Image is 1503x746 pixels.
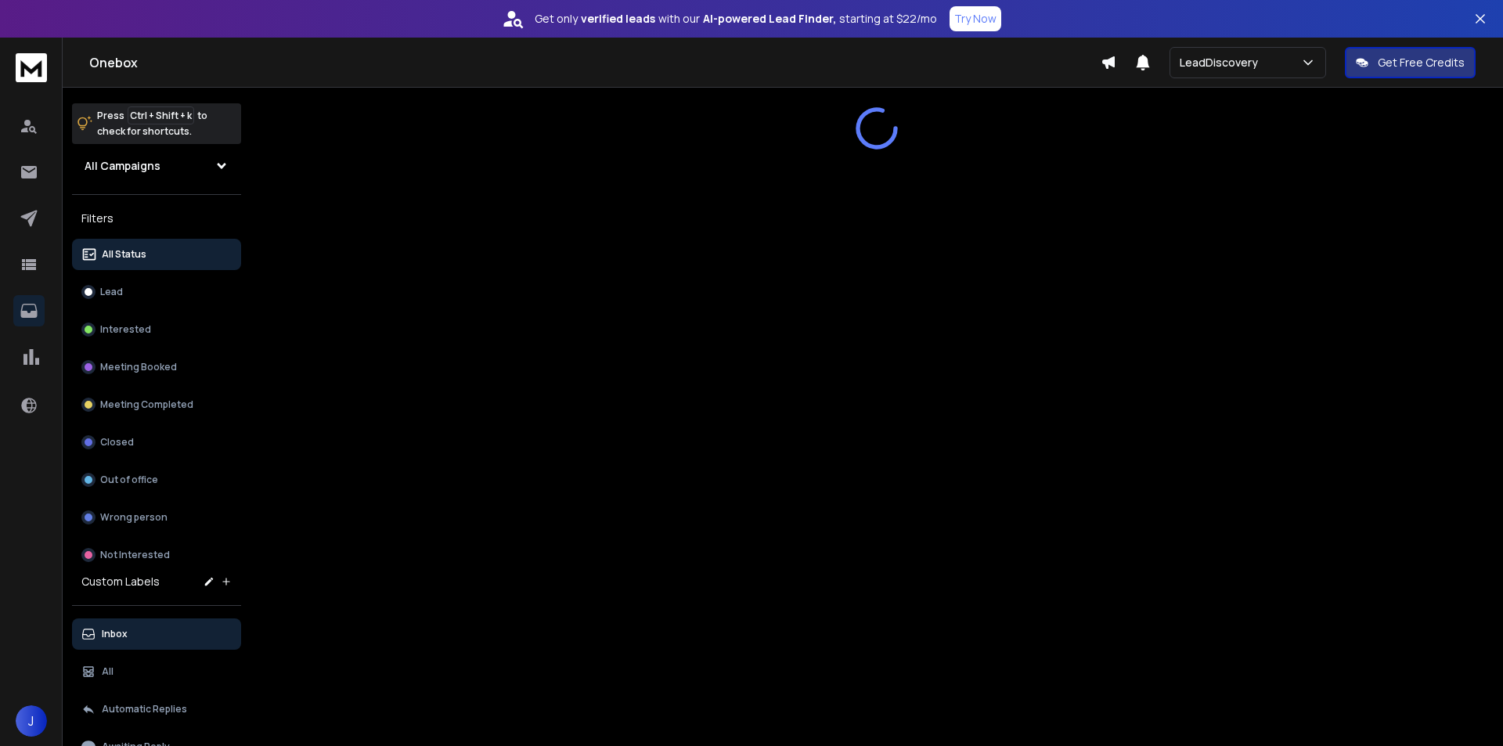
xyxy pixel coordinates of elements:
p: Interested [100,323,151,336]
p: Closed [100,436,134,449]
strong: verified leads [581,11,655,27]
p: Wrong person [100,511,168,524]
button: Meeting Booked [72,351,241,383]
h1: Onebox [89,53,1101,72]
p: Out of office [100,474,158,486]
p: Inbox [102,628,128,640]
button: Try Now [950,6,1001,31]
button: Closed [72,427,241,458]
button: All Campaigns [72,150,241,182]
p: Get only with our starting at $22/mo [535,11,937,27]
button: Lead [72,276,241,308]
p: Press to check for shortcuts. [97,108,207,139]
p: Not Interested [100,549,170,561]
h1: All Campaigns [85,158,160,174]
p: Meeting Booked [100,361,177,373]
button: All [72,656,241,687]
button: Wrong person [72,502,241,533]
button: Automatic Replies [72,694,241,725]
p: LeadDiscovery [1180,55,1264,70]
p: All [102,665,114,678]
button: Not Interested [72,539,241,571]
button: Meeting Completed [72,389,241,420]
button: J [16,705,47,737]
button: All Status [72,239,241,270]
strong: AI-powered Lead Finder, [703,11,836,27]
p: All Status [102,248,146,261]
p: Lead [100,286,123,298]
button: Inbox [72,618,241,650]
h3: Filters [72,207,241,229]
h3: Custom Labels [81,574,160,589]
p: Automatic Replies [102,703,187,715]
span: Ctrl + Shift + k [128,106,194,124]
p: Try Now [954,11,997,27]
button: Get Free Credits [1345,47,1476,78]
button: Interested [72,314,241,345]
p: Meeting Completed [100,398,193,411]
img: logo [16,53,47,82]
button: Out of office [72,464,241,496]
p: Get Free Credits [1378,55,1465,70]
